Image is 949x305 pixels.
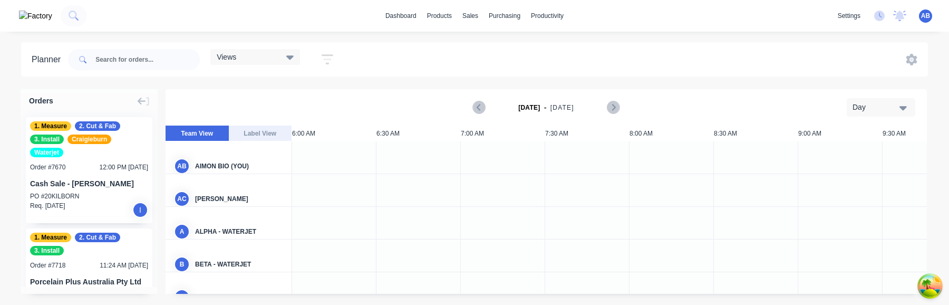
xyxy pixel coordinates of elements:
[195,292,283,302] div: Client Pick Up
[30,201,65,211] span: Req. [DATE]
[376,126,461,141] div: 6:30 AM
[174,224,190,240] div: A
[67,135,111,144] span: Craigieburn
[380,8,422,24] a: dashboard
[32,53,66,66] div: Planner
[100,261,148,270] div: 11:24 AM [DATE]
[30,148,63,157] span: Waterjet
[461,126,545,141] div: 7:00 AM
[30,246,64,255] span: 3. Install
[30,277,148,288] div: Porcelain Plus Australia Pty Ltd
[95,49,200,70] input: Search for orders...
[19,11,52,22] img: Factory
[545,126,630,141] div: 7:30 AM
[30,192,79,201] div: PO #20KILBORN
[457,8,483,24] div: sales
[473,101,486,114] button: Previous page
[832,8,866,24] div: settings
[292,126,376,141] div: 6:00 AM
[853,102,901,113] div: Day
[607,101,619,114] button: Next page
[544,101,546,114] span: -
[921,11,930,21] span: AB
[847,98,915,117] button: Day
[919,275,941,297] button: Open Tanstack query devtools
[195,194,283,204] div: [PERSON_NAME]
[550,103,574,112] span: [DATE]
[174,289,190,305] div: C
[30,135,64,144] span: 3. Install
[174,191,190,207] div: AC
[518,103,540,112] strong: [DATE]
[100,163,148,172] div: 12:00 PM [DATE]
[30,163,65,172] div: Order # 7670
[132,202,148,218] div: I
[195,161,283,171] div: Aimon Bio (You)
[166,126,229,141] button: Team View
[526,8,569,24] div: productivity
[229,126,292,141] button: Label View
[714,126,798,141] div: 8:30 AM
[29,96,53,107] span: Orders
[30,233,71,242] span: 1. Measure
[483,8,526,24] div: purchasing
[30,261,65,270] div: Order # 7718
[75,233,120,242] span: 2. Cut & Fab
[630,126,714,141] div: 8:00 AM
[798,126,883,141] div: 9:00 AM
[422,8,457,24] div: products
[174,158,190,174] div: AB
[195,260,283,269] div: Beta - Waterjet
[174,256,190,272] div: B
[217,52,236,63] span: Views
[75,121,120,131] span: 2. Cut & Fab
[195,227,283,236] div: Alpha - Waterjet
[30,121,71,131] span: 1. Measure
[30,178,148,189] div: Cash Sale - [PERSON_NAME]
